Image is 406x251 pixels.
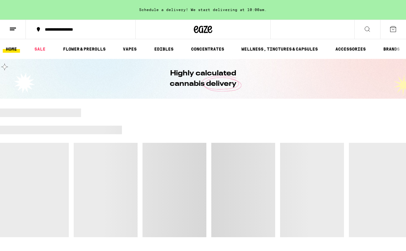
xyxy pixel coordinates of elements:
a: SALE [31,45,49,53]
a: VAPES [120,45,140,53]
a: HOME [3,45,20,53]
a: FLOWER & PREROLLS [60,45,109,53]
a: BRANDS [380,45,403,53]
a: CONCENTRATES [188,45,227,53]
a: EDIBLES [151,45,177,53]
a: ACCESSORIES [332,45,369,53]
a: WELLNESS, TINCTURES & CAPSULES [238,45,321,53]
h1: Highly calculated cannabis delivery [152,68,254,89]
